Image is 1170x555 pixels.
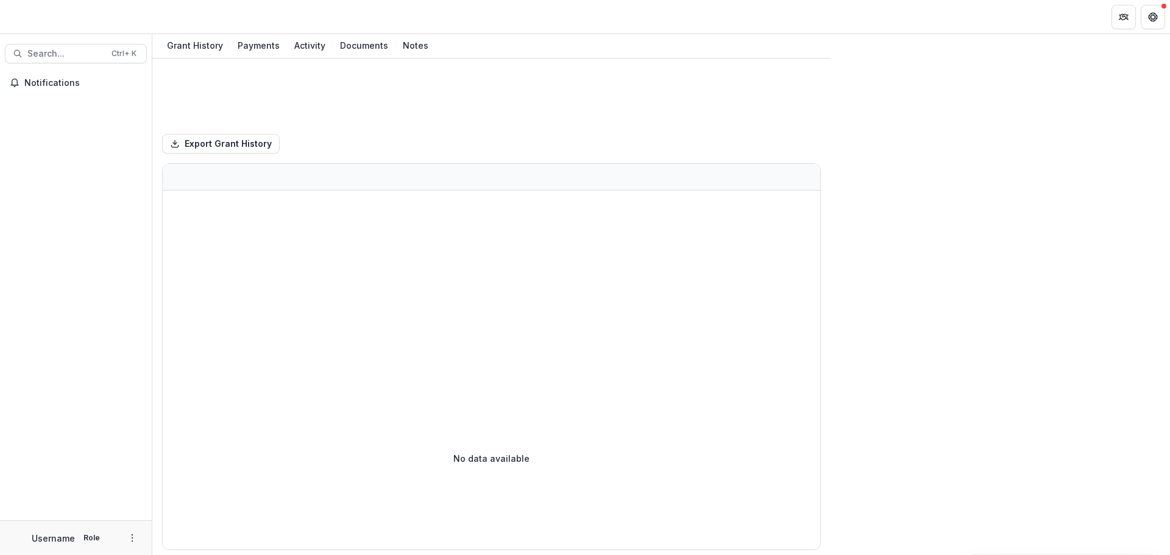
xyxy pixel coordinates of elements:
[109,47,139,60] div: Ctrl + K
[24,78,142,88] span: Notifications
[27,49,104,59] span: Search...
[335,37,393,54] div: Documents
[162,37,228,54] div: Grant History
[398,34,433,58] a: Notes
[162,134,280,154] button: Export Grant History
[398,37,433,54] div: Notes
[5,44,147,63] button: Search...
[80,532,104,543] p: Role
[125,531,140,545] button: More
[162,34,228,58] a: Grant History
[453,452,530,465] p: No data available
[233,34,285,58] a: Payments
[5,73,147,93] button: Notifications
[1141,5,1165,29] button: Get Help
[1111,5,1136,29] button: Partners
[289,34,330,58] a: Activity
[233,37,285,54] div: Payments
[32,532,75,545] p: Username
[289,37,330,54] div: Activity
[335,34,393,58] a: Documents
